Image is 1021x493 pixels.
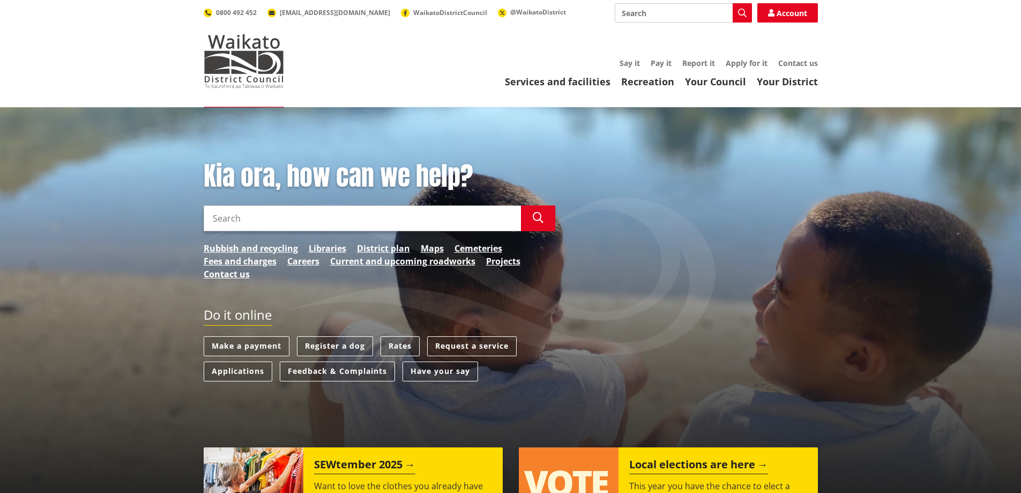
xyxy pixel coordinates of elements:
[204,8,257,17] a: 0800 492 452
[204,268,250,281] a: Contact us
[314,458,415,474] h2: SEWtember 2025
[505,75,610,88] a: Services and facilities
[651,58,672,68] a: Pay it
[413,8,487,17] span: WaikatoDistrictCouncil
[204,307,272,326] h2: Do it online
[204,255,277,268] a: Fees and charges
[309,242,346,255] a: Libraries
[280,362,395,381] a: Feedback & Complaints
[204,161,555,192] h1: Kia ora, how can we help?
[216,8,257,17] span: 0800 492 452
[427,336,517,356] a: Request a service
[510,8,566,17] span: @WaikatoDistrict
[615,3,752,23] input: Search input
[685,75,746,88] a: Your Council
[204,34,284,88] img: Waikato District Council - Te Kaunihera aa Takiwaa o Waikato
[454,242,502,255] a: Cemeteries
[682,58,715,68] a: Report it
[287,255,319,268] a: Careers
[280,8,390,17] span: [EMAIL_ADDRESS][DOMAIN_NAME]
[204,242,298,255] a: Rubbish and recycling
[620,58,640,68] a: Say it
[757,3,818,23] a: Account
[498,8,566,17] a: @WaikatoDistrict
[381,336,420,356] a: Rates
[204,362,272,381] a: Applications
[486,255,520,268] a: Projects
[401,8,487,17] a: WaikatoDistrictCouncil
[204,336,289,356] a: Make a payment
[330,255,475,268] a: Current and upcoming roadworks
[629,458,768,474] h2: Local elections are here
[267,8,390,17] a: [EMAIL_ADDRESS][DOMAIN_NAME]
[621,75,674,88] a: Recreation
[403,362,478,381] a: Have your say
[726,58,767,68] a: Apply for it
[757,75,818,88] a: Your District
[357,242,410,255] a: District plan
[778,58,818,68] a: Contact us
[421,242,444,255] a: Maps
[204,205,521,231] input: Search input
[297,336,373,356] a: Register a dog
